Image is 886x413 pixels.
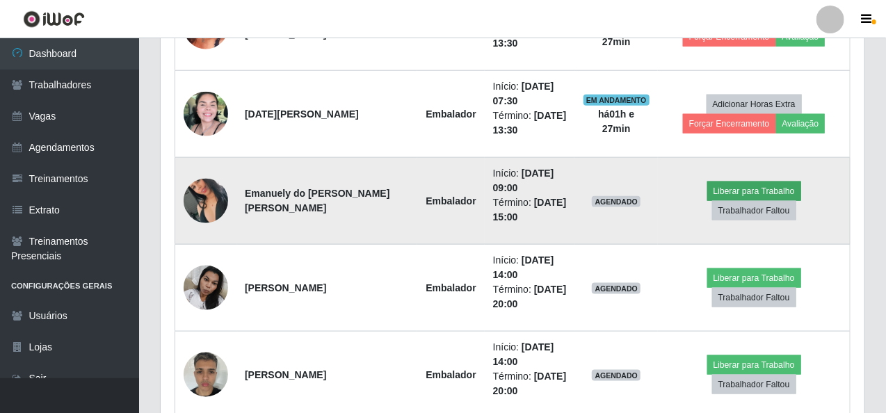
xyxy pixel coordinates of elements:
[23,10,85,28] img: CoreUI Logo
[245,188,389,213] strong: Emanuely do [PERSON_NAME] [PERSON_NAME]
[245,369,326,380] strong: [PERSON_NAME]
[707,181,801,201] button: Liberar para Trabalho
[245,282,326,293] strong: [PERSON_NAME]
[592,196,641,207] span: AGENDADO
[712,201,796,220] button: Trabalhador Faltou
[493,166,567,195] li: Início:
[592,370,641,381] span: AGENDADO
[712,375,796,394] button: Trabalhador Faltou
[683,114,776,133] button: Forçar Encerramento
[493,369,567,398] li: Término:
[426,195,476,206] strong: Embalador
[245,108,359,120] strong: [DATE][PERSON_NAME]
[426,108,476,120] strong: Embalador
[493,254,554,280] time: [DATE] 14:00
[592,283,641,294] span: AGENDADO
[712,288,796,307] button: Trabalhador Faltou
[184,92,228,136] img: 1754498913807.jpeg
[184,345,228,404] img: 1753187317343.jpeg
[707,95,802,114] button: Adicionar Horas Extra
[493,341,554,367] time: [DATE] 14:00
[184,161,228,241] img: 1752532469531.jpeg
[493,81,554,106] time: [DATE] 07:30
[493,79,567,108] li: Início:
[493,282,567,311] li: Término:
[776,114,825,133] button: Avaliação
[493,108,567,138] li: Término:
[493,340,567,369] li: Início:
[426,282,476,293] strong: Embalador
[598,22,634,47] strong: há 01 h e 27 min
[493,168,554,193] time: [DATE] 09:00
[707,355,801,375] button: Liberar para Trabalho
[493,253,567,282] li: Início:
[707,268,801,288] button: Liberar para Trabalho
[598,108,634,134] strong: há 01 h e 27 min
[184,258,228,317] img: 1730308333367.jpeg
[493,195,567,225] li: Término:
[426,369,476,380] strong: Embalador
[583,95,650,106] span: EM ANDAMENTO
